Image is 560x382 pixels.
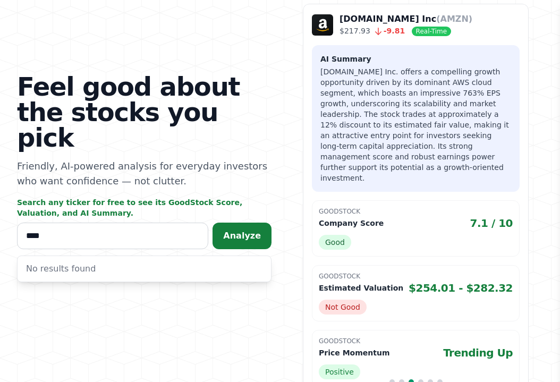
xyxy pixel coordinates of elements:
p: GoodStock [319,272,513,281]
p: GoodStock [319,337,513,345]
div: No results found [18,256,271,282]
span: Not Good [319,300,367,315]
span: Good [319,235,351,250]
span: $254.01 - $282.32 [409,281,513,295]
button: Analyze [213,223,271,249]
img: Company Logo [312,14,333,36]
p: GoodStock [319,207,513,216]
span: Positive [319,364,360,379]
p: Friendly, AI-powered analysis for everyday investors who want confidence — not clutter. [17,159,271,189]
p: Search any ticker for free to see its GoodStock Score, Valuation, and AI Summary. [17,197,271,218]
p: [DOMAIN_NAME] Inc. offers a compelling growth opportunity driven by its dominant AWS cloud segmen... [320,66,511,183]
p: $217.93 [340,26,472,37]
span: Real-Time [412,27,451,36]
h1: Feel good about the stocks you pick [17,74,271,150]
p: Estimated Valuation [319,283,403,293]
p: Price Momentum [319,347,389,358]
p: [DOMAIN_NAME] Inc [340,13,472,26]
p: Company Score [319,218,384,228]
span: 7.1 / 10 [470,216,513,231]
span: (AMZN) [436,14,472,24]
span: -9.81 [370,27,405,35]
h3: AI Summary [320,54,511,64]
span: Analyze [223,231,261,241]
span: Trending Up [443,345,513,360]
